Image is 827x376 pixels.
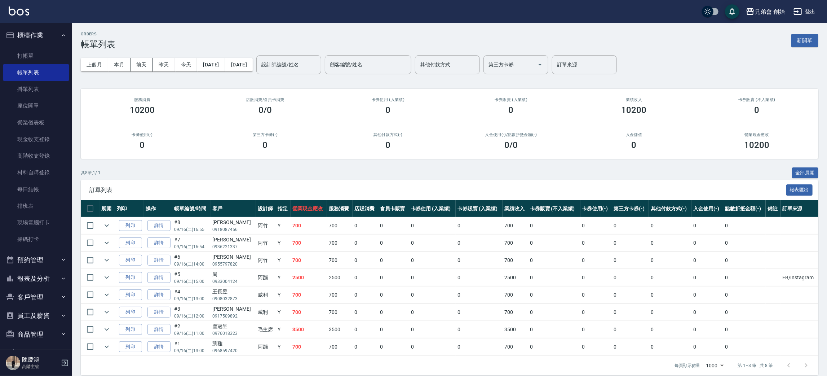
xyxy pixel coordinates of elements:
[213,313,254,319] p: 0917509892
[3,231,69,248] a: 掃碼打卡
[276,200,291,217] th: 指定
[691,321,723,338] td: 0
[327,269,353,286] td: 2500
[691,235,723,252] td: 0
[503,321,528,338] td: 3500
[704,97,810,102] h2: 卡券販賣 (不入業績)
[353,321,378,338] td: 0
[792,167,819,179] button: 全部展開
[503,269,528,286] td: 2500
[3,81,69,97] a: 掛單列表
[409,217,456,234] td: 0
[172,217,211,234] td: #8
[172,252,211,269] td: #6
[581,132,687,137] h2: 入金儲值
[101,272,112,283] button: expand row
[81,58,108,71] button: 上個月
[528,338,580,355] td: 0
[580,287,612,303] td: 0
[174,330,209,337] p: 09/16 (二) 11:00
[409,200,456,217] th: 卡券使用 (入業績)
[3,48,69,64] a: 打帳單
[649,304,691,321] td: 0
[6,356,20,370] img: Person
[3,114,69,131] a: 營業儀表板
[172,321,211,338] td: #2
[580,304,612,321] td: 0
[147,255,171,266] a: 詳情
[528,252,580,269] td: 0
[755,7,785,16] div: 兄弟會 創始
[528,287,580,303] td: 0
[213,253,254,261] div: [PERSON_NAME]
[580,252,612,269] td: 0
[225,58,253,71] button: [DATE]
[649,269,691,286] td: 0
[211,200,256,217] th: 客戶
[119,289,142,301] button: 列印
[649,200,691,217] th: 其他付款方式(-)
[456,235,503,252] td: 0
[174,296,209,302] p: 09/16 (二) 13:00
[119,272,142,283] button: 列印
[353,200,378,217] th: 店販消費
[3,181,69,198] a: 每日結帳
[612,200,649,217] th: 第三方卡券(-)
[175,58,198,71] button: 今天
[503,338,528,355] td: 700
[213,347,254,354] p: 0968597420
[3,164,69,181] a: 材料自購登錄
[172,287,211,303] td: #4
[612,287,649,303] td: 0
[528,217,580,234] td: 0
[725,4,739,19] button: save
[22,363,59,370] p: 高階主管
[291,338,327,355] td: 700
[327,235,353,252] td: 700
[81,170,101,176] p: 共 8 筆, 1 / 1
[101,341,112,352] button: expand row
[119,255,142,266] button: 列印
[456,338,503,355] td: 0
[580,200,612,217] th: 卡券使用(-)
[580,321,612,338] td: 0
[649,321,691,338] td: 0
[786,186,813,193] a: 報表匯出
[22,356,59,363] h5: 陳慶鴻
[174,278,209,285] p: 09/16 (二) 15:00
[276,287,291,303] td: Y
[3,131,69,148] a: 現金收支登錄
[703,356,726,375] div: 1000
[353,338,378,355] td: 0
[101,220,112,231] button: expand row
[213,236,254,244] div: [PERSON_NAME]
[612,235,649,252] td: 0
[213,305,254,313] div: [PERSON_NAME]
[119,237,142,249] button: 列印
[786,184,813,196] button: 報表匯出
[378,304,409,321] td: 0
[378,287,409,303] td: 0
[213,330,254,337] p: 0976018323
[378,321,409,338] td: 0
[115,200,144,217] th: 列印
[108,58,131,71] button: 本月
[456,217,503,234] td: 0
[744,140,770,150] h3: 10200
[213,278,254,285] p: 0933004124
[409,338,456,355] td: 0
[327,321,353,338] td: 3500
[780,200,818,217] th: 訂單來源
[174,313,209,319] p: 09/16 (二) 12:00
[691,217,723,234] td: 0
[327,217,353,234] td: 700
[276,269,291,286] td: Y
[503,287,528,303] td: 700
[256,200,276,217] th: 設計師
[147,220,171,231] a: 詳情
[780,269,818,286] td: FB/Instagram
[612,304,649,321] td: 0
[140,140,145,150] h3: 0
[256,235,276,252] td: 阿竹
[528,269,580,286] td: 0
